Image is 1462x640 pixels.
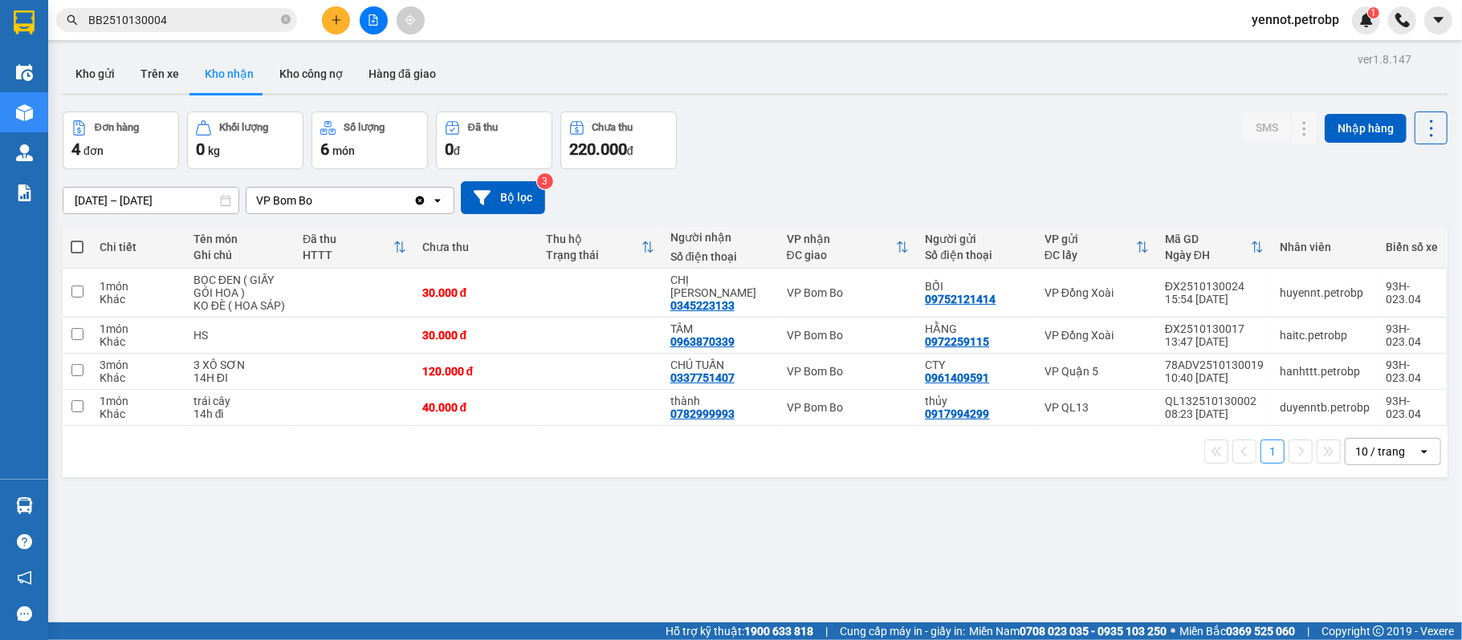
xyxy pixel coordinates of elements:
button: file-add [360,6,388,34]
div: VP gửi [1045,233,1136,245]
svg: open [431,194,444,207]
span: notification [17,570,32,585]
div: VP Đồng Xoài [1045,329,1149,342]
img: solution-icon [16,184,33,201]
div: VP Quận 5 [1045,365,1149,378]
div: HẰNG [925,322,1028,335]
span: đ [627,144,633,157]
button: caret-down [1424,6,1452,34]
div: CHÚ TUẤN [670,358,771,371]
div: Khối lượng [219,122,268,133]
span: close-circle [281,14,291,24]
div: thành [670,395,771,407]
img: warehouse-icon [16,144,33,161]
button: Số lượng6món [312,111,428,169]
div: Chi tiết [100,241,177,253]
button: Nhập hàng [1325,114,1407,143]
input: Selected VP Bom Bo. [314,192,316,209]
span: 0 [445,140,454,159]
button: aim [397,6,425,34]
span: file-add [368,14,379,26]
span: Miền Bắc [1179,622,1295,640]
th: Toggle SortBy [538,226,662,269]
span: Hỗ trợ kỹ thuật: [666,622,813,640]
div: Ngày ĐH [1165,249,1251,261]
div: 15:54 [DATE] [1165,293,1264,306]
div: KO ĐÈ ( HOA SÁP) [193,299,287,312]
img: warehouse-icon [16,104,33,121]
sup: 1 [1368,7,1379,18]
div: Tên món [193,233,287,245]
div: 93H-023.04 [1386,395,1438,420]
span: 0 [196,140,205,159]
div: Đơn hàng [95,122,139,133]
button: SMS [1243,113,1291,142]
div: hanhttt.petrobp [1280,365,1370,378]
div: Đã thu [468,122,498,133]
div: VP Bom Bo [787,365,910,378]
div: Khác [100,407,177,420]
div: huyennt.petrobp [1280,286,1370,299]
span: | [1307,622,1309,640]
th: Toggle SortBy [295,226,414,269]
div: 09752121414 [925,293,996,306]
div: Người nhận [670,231,771,244]
span: Miền Nam [969,622,1167,640]
div: 13:47 [DATE] [1165,335,1264,348]
button: Đơn hàng4đơn [63,111,179,169]
div: 0782999993 [670,407,735,420]
span: ⚪️ [1171,628,1175,634]
span: Cung cấp máy in - giấy in: [840,622,965,640]
div: Số điện thoại [925,249,1028,261]
div: 1 món [100,395,177,407]
div: VP QL13 [1045,401,1149,414]
span: đ [454,144,460,157]
div: Số lượng [344,122,385,133]
div: 3 XÔ SƠN [193,358,287,371]
button: Kho công nợ [267,55,356,93]
div: VP Đồng Xoài [1045,286,1149,299]
div: Mã GD [1165,233,1251,245]
button: Đã thu0đ [436,111,552,169]
div: 3 món [100,358,177,371]
div: Chưa thu [593,122,633,133]
div: Số điện thoại [670,250,771,263]
span: copyright [1373,626,1384,637]
div: 10:40 [DATE] [1165,371,1264,384]
span: | [825,622,828,640]
div: 93H-023.04 [1386,322,1438,348]
th: Toggle SortBy [1157,226,1272,269]
div: duyenntb.petrobp [1280,401,1370,414]
div: 30.000 đ [422,286,531,299]
div: Người gửi [925,233,1028,245]
button: 1 [1260,439,1285,464]
svg: Clear value [413,194,426,207]
div: haitc.petrobp [1280,329,1370,342]
div: 0337751407 [670,371,735,384]
strong: 0708 023 035 - 0935 103 250 [1020,625,1167,638]
span: aim [405,14,416,26]
div: Chưa thu [422,241,531,253]
img: warehouse-icon [16,497,33,514]
span: yennot.petrobp [1239,10,1352,30]
button: Kho gửi [63,55,128,93]
div: TÂM [670,322,771,335]
span: close-circle [281,13,291,28]
div: CTY [925,358,1028,371]
div: 0972259115 [925,335,989,348]
button: Bộ lọc [461,181,545,214]
div: Khác [100,371,177,384]
div: CHỊ HỒNG [670,273,771,299]
div: Ghi chú [193,249,287,261]
span: search [67,14,78,26]
div: BỌC ĐEN ( GIẤY GÓI HOA ) [193,273,287,299]
div: 120.000 đ [422,365,531,378]
div: ver 1.8.147 [1358,51,1411,68]
span: 220.000 [569,140,627,159]
button: Trên xe [128,55,192,93]
div: Nhân viên [1280,241,1370,253]
span: plus [331,14,342,26]
div: VP Bom Bo [787,401,910,414]
div: 08:23 [DATE] [1165,407,1264,420]
span: 6 [320,140,329,159]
